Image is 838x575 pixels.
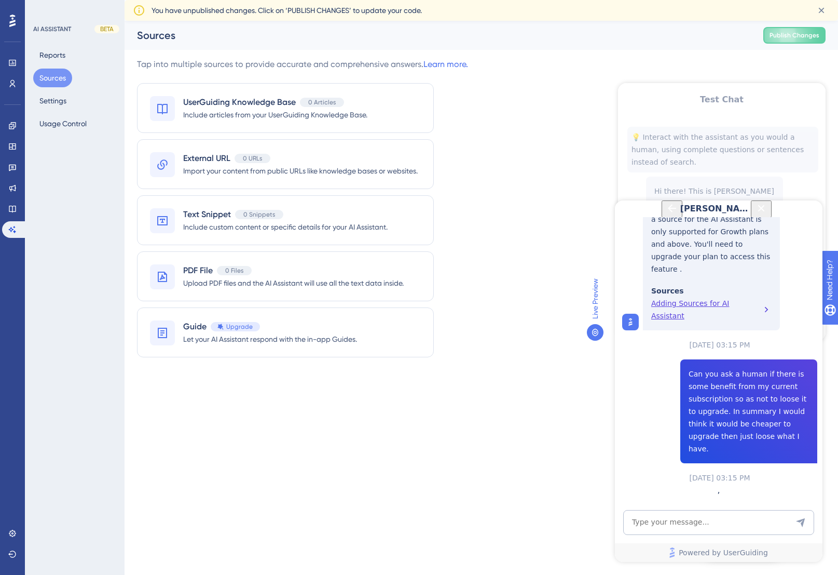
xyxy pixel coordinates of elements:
span: 0 Files [225,266,243,275]
span: Need Help? [24,3,65,15]
iframe: UserGuiding AI Assistant [615,200,822,562]
span: Text Snippet [183,208,231,221]
span: 0 Snippets [243,210,275,219]
span: 0 URLs [243,154,262,163]
span: PDF File [183,264,213,277]
button: Publish Changes [763,27,826,44]
div: Tap into multiple sources to provide accurate and comprehensive answers. [137,58,468,71]
span: Publish Changes [770,31,819,39]
span: Include custom content or specific details for your AI Assistant. [183,221,388,233]
span: Upload PDF files and the AI Assistant will use all the text data inside. [183,277,404,289]
span: 0 Articles [308,98,336,106]
span: Let your AI Assistant respond with the in-app Guides. [183,333,357,345]
span: UserGuiding Knowledge Base [183,96,296,109]
a: Learn more. [423,59,468,69]
span: Include articles from your UserGuiding Knowledge Base. [183,109,367,121]
span: Guide [183,320,207,333]
span: External URL [183,152,230,165]
span: Upgrade [226,323,253,331]
span: Live Preview [589,278,601,319]
iframe: UserGuiding AI Assistant [618,83,826,341]
span: Import your content from public URLs like knowledge bases or websites. [183,165,418,177]
div: Sources [137,28,737,43]
span: You have unpublished changes. Click on ‘PUBLISH CHANGES’ to update your code. [152,4,422,17]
